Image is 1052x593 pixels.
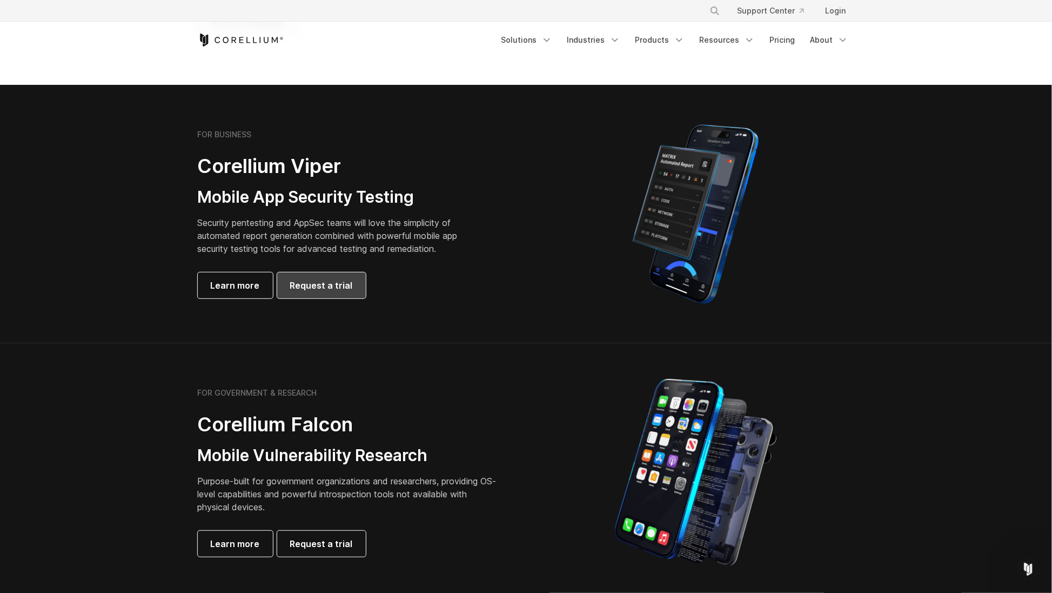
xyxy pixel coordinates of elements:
[198,475,500,514] p: Purpose-built for government organizations and researchers, providing OS-level capabilities and p...
[198,34,284,46] a: Corellium Home
[198,187,474,208] h3: Mobile App Security Testing
[629,30,691,50] a: Products
[763,30,802,50] a: Pricing
[277,531,366,557] a: Request a trial
[561,30,627,50] a: Industries
[198,388,317,398] h6: FOR GOVERNMENT & RESEARCH
[1015,556,1041,582] iframe: Intercom live chat
[198,216,474,255] p: Security pentesting and AppSec teams will love the simplicity of automated report generation comb...
[198,154,474,178] h2: Corellium Viper
[696,1,855,21] div: Navigation Menu
[198,272,273,298] a: Learn more
[211,279,260,292] span: Learn more
[495,30,855,50] div: Navigation Menu
[729,1,813,21] a: Support Center
[277,272,366,298] a: Request a trial
[290,279,353,292] span: Request a trial
[290,537,353,550] span: Request a trial
[495,30,559,50] a: Solutions
[198,130,252,139] h6: FOR BUSINESS
[705,1,725,21] button: Search
[211,537,260,550] span: Learn more
[198,412,500,437] h2: Corellium Falcon
[614,119,777,309] img: Corellium MATRIX automated report on iPhone showing app vulnerability test results across securit...
[198,445,500,466] h3: Mobile Vulnerability Research
[198,531,273,557] a: Learn more
[693,30,761,50] a: Resources
[817,1,855,21] a: Login
[804,30,855,50] a: About
[614,378,777,567] img: iPhone model separated into the mechanics used to build the physical device.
